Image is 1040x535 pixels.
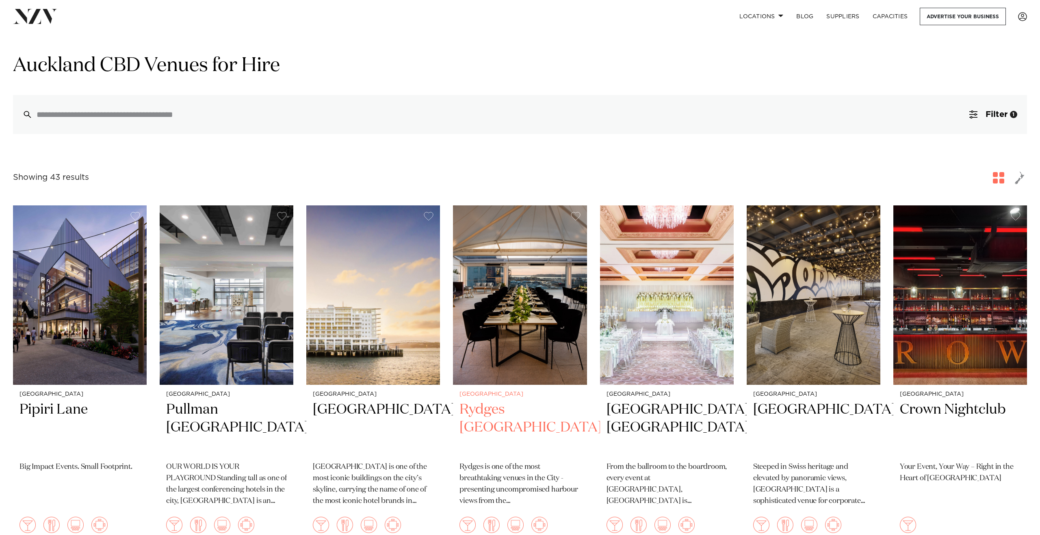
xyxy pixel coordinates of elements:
[166,517,182,533] img: cocktail.png
[459,462,580,507] p: Rydges is one of the most breathtaking venues in the City - presenting uncompromised harbour view...
[313,391,433,397] small: [GEOGRAPHIC_DATA]
[960,95,1027,134] button: Filter1
[790,8,820,25] a: BLOG
[385,517,401,533] img: meeting.png
[753,391,874,397] small: [GEOGRAPHIC_DATA]
[753,401,874,455] h2: [GEOGRAPHIC_DATA]
[19,517,36,533] img: cocktail.png
[607,462,727,507] p: From the ballroom to the boardroom, every event at [GEOGRAPHIC_DATA], [GEOGRAPHIC_DATA] is distin...
[630,517,647,533] img: dining.png
[19,391,140,397] small: [GEOGRAPHIC_DATA]
[43,517,60,533] img: dining.png
[753,517,769,533] img: cocktail.png
[238,517,254,533] img: meeting.png
[1010,111,1017,118] div: 1
[166,391,287,397] small: [GEOGRAPHIC_DATA]
[91,517,108,533] img: meeting.png
[19,401,140,455] h2: Pipiri Lane
[337,517,353,533] img: dining.png
[866,8,914,25] a: Capacities
[733,8,790,25] a: Locations
[777,517,793,533] img: dining.png
[607,401,727,455] h2: [GEOGRAPHIC_DATA], [GEOGRAPHIC_DATA]
[607,517,623,533] img: cocktail.png
[678,517,695,533] img: meeting.png
[19,462,140,473] p: Big Impact Events. Small Footprint.
[900,401,1020,455] h2: Crown Nightclub
[753,462,874,507] p: Steeped in Swiss heritage and elevated by panoramic views, [GEOGRAPHIC_DATA] is a sophisticated v...
[459,391,580,397] small: [GEOGRAPHIC_DATA]
[801,517,817,533] img: theatre.png
[483,517,500,533] img: dining.png
[507,517,524,533] img: theatre.png
[920,8,1006,25] a: Advertise your business
[13,171,89,184] div: Showing 43 results
[313,462,433,507] p: [GEOGRAPHIC_DATA] is one of the most iconic buildings on the city’s skyline, carrying the name of...
[13,53,1027,79] h1: Auckland CBD Venues for Hire
[190,517,206,533] img: dining.png
[361,517,377,533] img: theatre.png
[313,401,433,455] h2: [GEOGRAPHIC_DATA]
[531,517,548,533] img: meeting.png
[166,462,287,507] p: OUR WORLD IS YOUR PLAYGROUND Standing tall as one of the largest conferencing hotels in the city,...
[820,8,866,25] a: SUPPLIERS
[13,9,57,24] img: nzv-logo.png
[459,401,580,455] h2: Rydges [GEOGRAPHIC_DATA]
[986,110,1007,119] span: Filter
[607,391,727,397] small: [GEOGRAPHIC_DATA]
[900,391,1020,397] small: [GEOGRAPHIC_DATA]
[900,462,1020,484] p: Your Event, Your Way – Right in the Heart of [GEOGRAPHIC_DATA]
[825,517,841,533] img: meeting.png
[214,517,230,533] img: theatre.png
[313,517,329,533] img: cocktail.png
[900,517,916,533] img: cocktail.png
[459,517,476,533] img: cocktail.png
[166,401,287,455] h2: Pullman [GEOGRAPHIC_DATA]
[654,517,671,533] img: theatre.png
[67,517,84,533] img: theatre.png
